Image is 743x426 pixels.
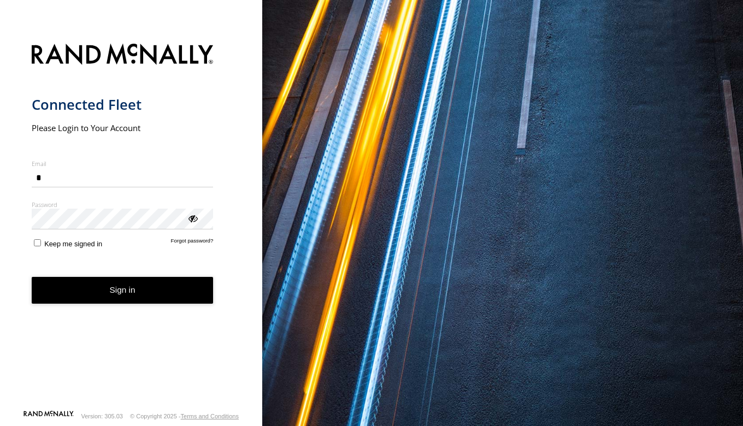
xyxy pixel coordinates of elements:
div: ViewPassword [187,212,198,223]
input: Keep me signed in [34,239,41,246]
span: Keep me signed in [44,240,102,248]
label: Email [32,159,214,168]
div: © Copyright 2025 - [130,413,239,419]
form: main [32,37,231,410]
button: Sign in [32,277,214,304]
div: Version: 305.03 [81,413,123,419]
a: Visit our Website [23,411,74,422]
a: Terms and Conditions [181,413,239,419]
img: Rand McNally [32,42,214,69]
a: Forgot password? [171,238,214,248]
h2: Please Login to Your Account [32,122,214,133]
h1: Connected Fleet [32,96,214,114]
label: Password [32,200,214,209]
